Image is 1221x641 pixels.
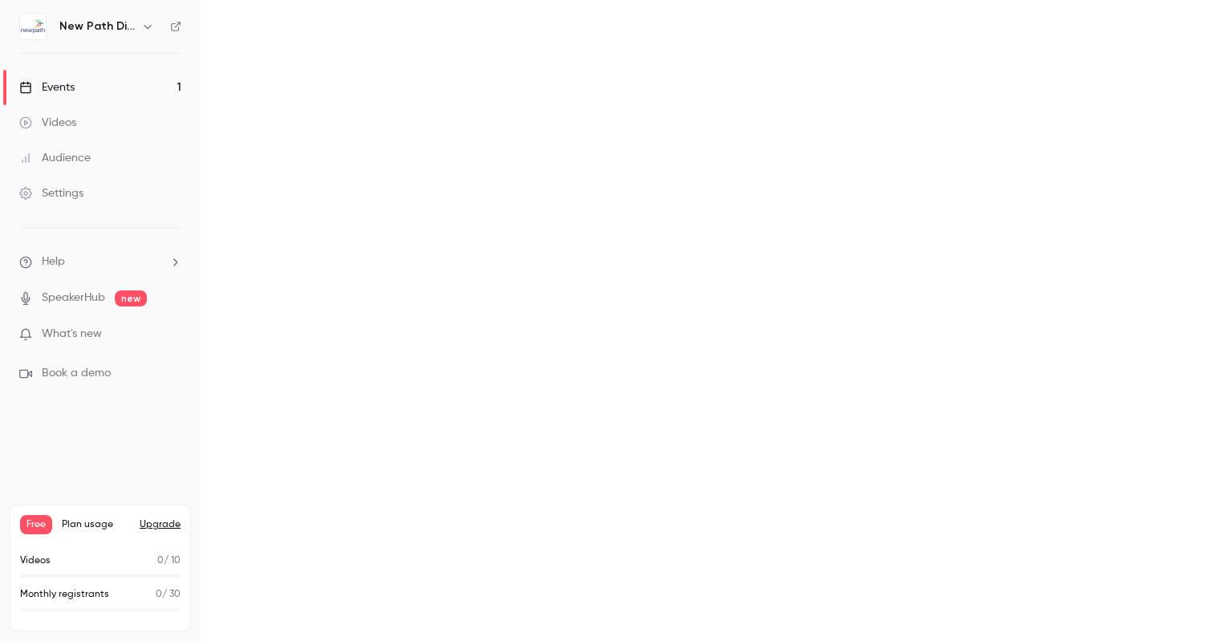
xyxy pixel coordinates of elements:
[156,587,181,602] p: / 30
[157,556,164,566] span: 0
[42,326,102,343] span: What's new
[20,554,51,568] p: Videos
[19,115,76,131] div: Videos
[62,518,130,531] span: Plan usage
[19,254,181,270] li: help-dropdown-opener
[20,587,109,602] p: Monthly registrants
[140,518,181,531] button: Upgrade
[19,79,75,95] div: Events
[20,14,46,39] img: New Path Digital
[19,150,91,166] div: Audience
[19,185,83,201] div: Settings
[42,290,105,306] a: SpeakerHub
[115,290,147,306] span: new
[156,590,162,599] span: 0
[20,515,52,534] span: Free
[42,254,65,270] span: Help
[157,554,181,568] p: / 10
[59,18,135,34] h6: New Path Digital
[42,365,111,382] span: Book a demo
